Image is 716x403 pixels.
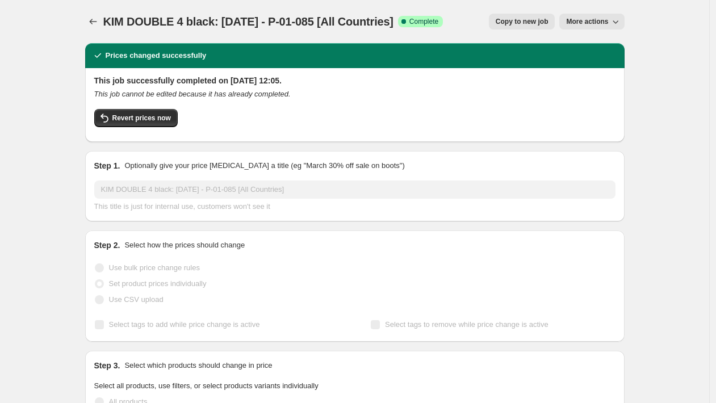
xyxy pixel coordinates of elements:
button: Price change jobs [85,14,101,30]
span: This title is just for internal use, customers won't see it [94,202,270,211]
i: This job cannot be edited because it has already completed. [94,90,291,98]
button: Copy to new job [489,14,555,30]
span: Select tags to add while price change is active [109,320,260,329]
span: Copy to new job [496,17,548,26]
p: Select which products should change in price [124,360,272,371]
span: More actions [566,17,608,26]
span: Set product prices individually [109,279,207,288]
span: Complete [409,17,438,26]
span: Use bulk price change rules [109,263,200,272]
span: Select tags to remove while price change is active [385,320,548,329]
h2: Step 1. [94,160,120,171]
button: More actions [559,14,624,30]
span: Select all products, use filters, or select products variants individually [94,381,319,390]
h2: Step 2. [94,240,120,251]
h2: This job successfully completed on [DATE] 12:05. [94,75,615,86]
p: Select how the prices should change [124,240,245,251]
span: Revert prices now [112,114,171,123]
p: Optionally give your price [MEDICAL_DATA] a title (eg "March 30% off sale on boots") [124,160,404,171]
span: Use CSV upload [109,295,164,304]
h2: Step 3. [94,360,120,371]
input: 30% off holiday sale [94,180,615,199]
h2: Prices changed successfully [106,50,207,61]
button: Revert prices now [94,109,178,127]
span: KIM DOUBLE 4 black: [DATE] - P-01-085 [All Countries] [103,15,393,28]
